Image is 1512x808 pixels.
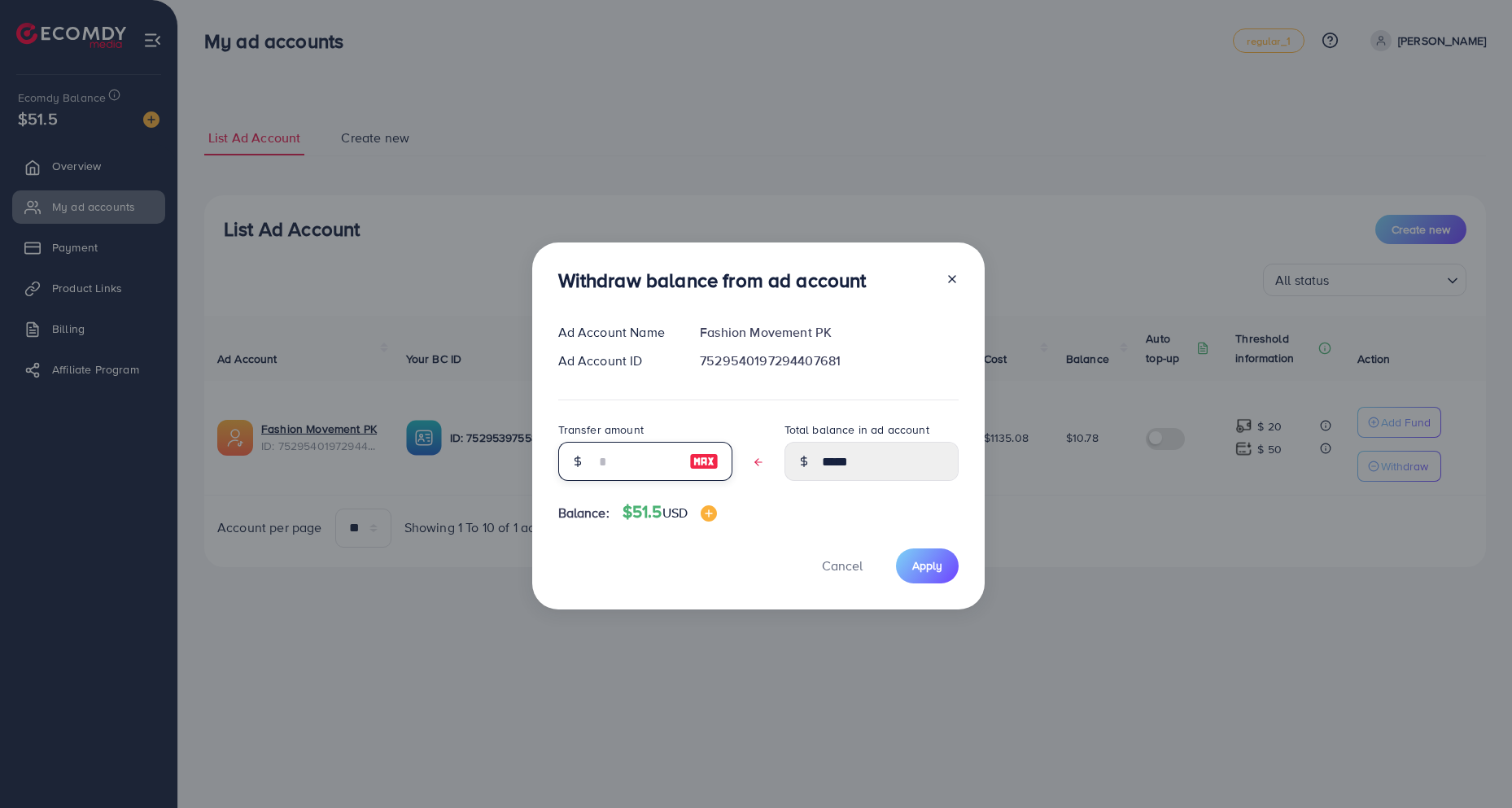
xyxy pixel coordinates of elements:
h4: $51.5 [623,502,717,522]
div: Ad Account Name [545,323,688,342]
button: Apply [896,548,959,583]
span: Cancel [822,557,863,574]
div: Ad Account ID [545,352,688,370]
div: Fashion Movement PK [687,323,971,342]
label: Total balance in ad account [784,421,929,438]
iframe: Chat [1443,735,1500,796]
span: USD [662,504,688,522]
span: Balance: [558,504,610,522]
button: Cancel [802,548,883,583]
div: 7529540197294407681 [687,352,971,370]
h3: Withdraw balance from ad account [558,269,867,292]
img: image [701,505,717,522]
img: image [689,452,719,471]
span: Apply [912,557,942,574]
label: Transfer amount [558,421,644,438]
